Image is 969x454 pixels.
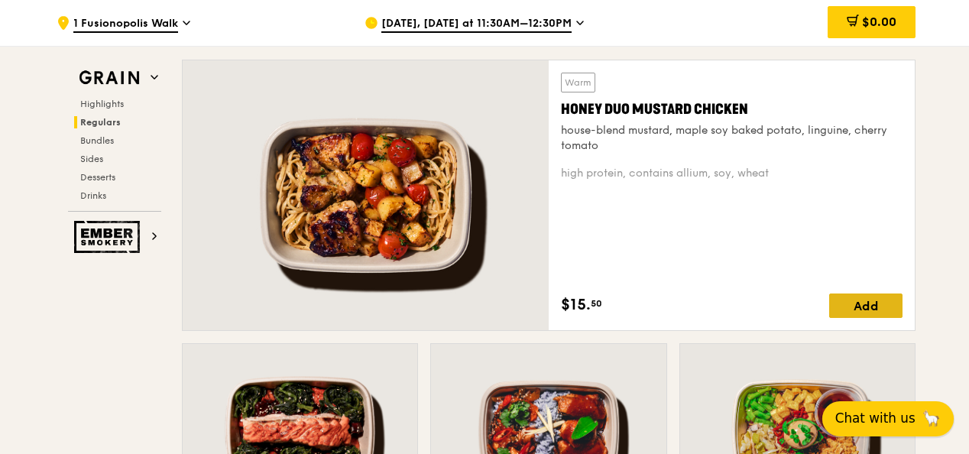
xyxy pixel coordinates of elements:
div: Add [829,293,903,318]
span: 1 Fusionopolis Walk [73,16,178,33]
span: Bundles [80,135,114,146]
span: Drinks [80,190,106,201]
div: Honey Duo Mustard Chicken [561,99,903,120]
span: Chat with us [835,409,916,428]
img: Ember Smokery web logo [74,221,144,253]
div: Warm [561,73,595,92]
span: Desserts [80,172,115,183]
span: Regulars [80,117,121,128]
button: Chat with us🦙 [822,401,954,436]
span: Highlights [80,99,124,109]
span: $15. [561,293,591,316]
div: high protein, contains allium, soy, wheat [561,166,903,181]
span: $0.00 [862,15,896,29]
span: [DATE], [DATE] at 11:30AM–12:30PM [381,16,572,33]
img: Grain web logo [74,64,144,92]
span: 50 [591,297,602,310]
span: Sides [80,154,103,164]
div: house-blend mustard, maple soy baked potato, linguine, cherry tomato [561,123,903,154]
span: 🦙 [922,409,941,428]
